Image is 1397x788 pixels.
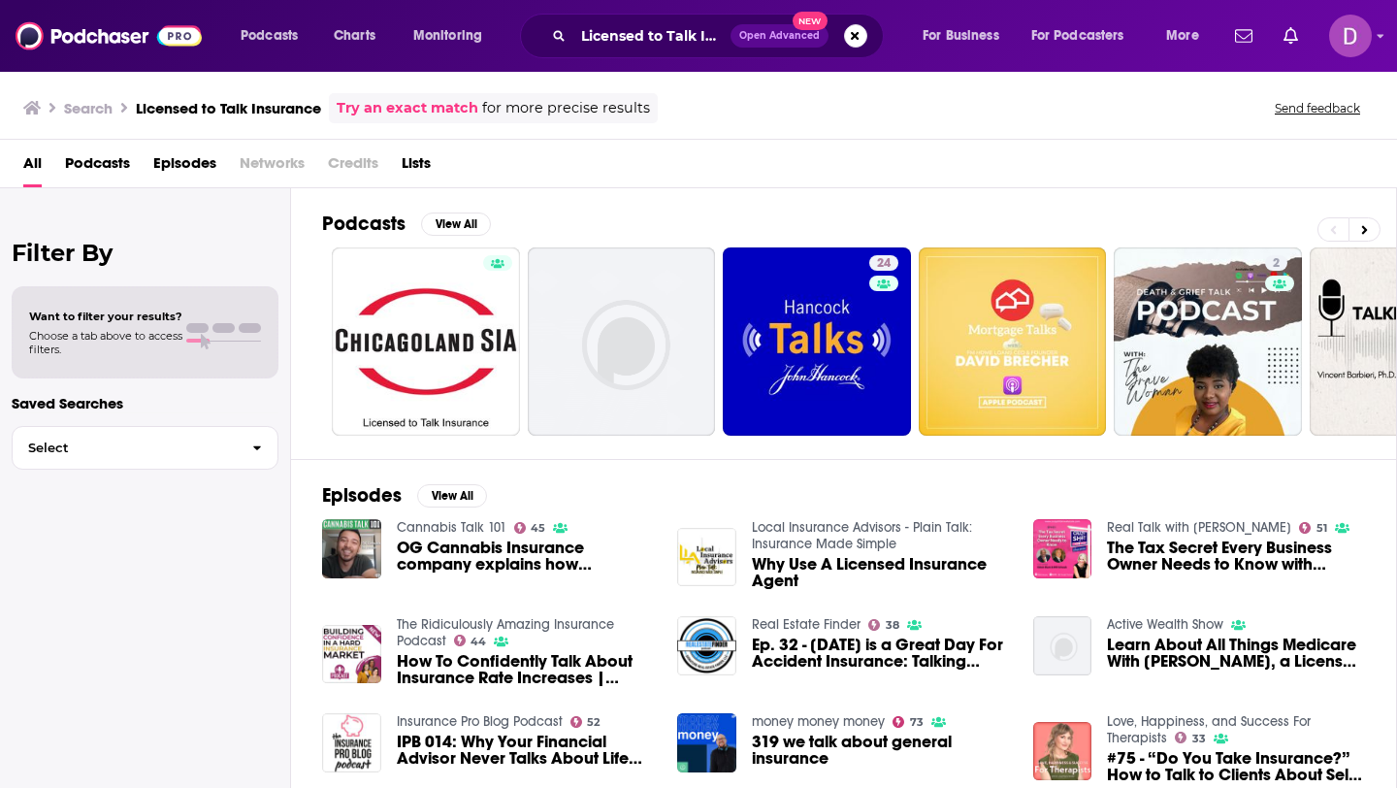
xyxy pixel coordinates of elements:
[1269,100,1366,116] button: Send feedback
[1329,15,1372,57] button: Show profile menu
[909,20,1023,51] button: open menu
[1019,20,1153,51] button: open menu
[334,22,375,49] span: Charts
[752,713,885,730] a: money money money
[752,734,1010,767] a: 319 we talk about general insurance
[421,213,491,236] button: View All
[1273,254,1280,274] span: 2
[12,426,278,470] button: Select
[514,522,546,534] a: 45
[723,247,911,436] a: 24
[893,716,924,728] a: 73
[64,99,113,117] h3: Search
[1033,722,1092,781] img: #75 - “Do You Take Insurance?” How to Talk to Clients About Self Pay Therapy
[1107,750,1365,783] span: #75 - “Do You Take Insurance?” How to Talk to Clients About Self Pay Therapy
[731,24,828,48] button: Open AdvancedNew
[1329,15,1372,57] img: User Profile
[1265,255,1287,271] a: 2
[752,556,1010,589] a: Why Use A Licensed Insurance Agent
[417,484,487,508] button: View All
[1153,20,1223,51] button: open menu
[910,718,924,727] span: 73
[1107,637,1365,670] span: Learn About All Things Medicare With [PERSON_NAME], a Licensed Life & Health Insurance Agent!
[677,713,736,772] img: 319 we talk about general insurance
[1107,519,1291,536] a: Real Talk with Leigh Brown
[241,22,298,49] span: Podcasts
[1276,19,1306,52] a: Show notifications dropdown
[1192,735,1206,743] span: 33
[1107,713,1311,746] a: Love, Happiness, and Success For Therapists
[397,653,655,686] a: How To Confidently Talk About Insurance Rate Increases | Insurance Hard Market
[23,148,42,187] a: All
[1107,637,1365,670] a: Learn About All Things Medicare With Chase McKissick, a Licensed Life & Health Insurance Agent!
[587,718,600,727] span: 52
[471,638,486,646] span: 44
[337,97,478,119] a: Try an exact match
[402,148,431,187] a: Lists
[328,148,378,187] span: Credits
[1107,540,1365,573] span: The Tax Secret Every Business Owner Needs to Know with Entrepreneur/Life Insurance Agent [PERSON_...
[16,17,202,54] img: Podchaser - Follow, Share and Rate Podcasts
[570,716,601,728] a: 52
[322,212,491,236] a: PodcastsView All
[1329,15,1372,57] span: Logged in as donovan
[397,519,506,536] a: Cannabis Talk 101
[1107,540,1365,573] a: The Tax Secret Every Business Owner Needs to Know with Entrepreneur/Life Insurance Agent Edwin El...
[454,635,487,646] a: 44
[677,616,736,675] img: Ep. 32 - Today is a Great Day For Accident Insurance: Talking Insurance With Cara Dee
[1114,247,1302,436] a: 2
[1033,616,1092,675] a: Learn About All Things Medicare With Chase McKissick, a Licensed Life & Health Insurance Agent!
[322,483,402,508] h2: Episodes
[538,14,902,58] div: Search podcasts, credits, & more...
[1033,519,1092,578] img: The Tax Secret Every Business Owner Needs to Know with Entrepreneur/Life Insurance Agent Edwin El...
[153,148,216,187] a: Episodes
[752,637,1010,670] a: Ep. 32 - Today is a Great Day For Accident Insurance: Talking Insurance With Cara Dee
[322,625,381,684] img: How To Confidently Talk About Insurance Rate Increases | Insurance Hard Market
[322,519,381,578] img: OG Cannabis Insurance company explains how mainstream insurance can cover licensed cannabis compa...
[65,148,130,187] a: Podcasts
[1316,524,1327,533] span: 51
[1175,732,1206,743] a: 33
[573,20,731,51] input: Search podcasts, credits, & more...
[923,22,999,49] span: For Business
[886,621,899,630] span: 38
[677,528,736,587] img: Why Use A Licensed Insurance Agent
[321,20,387,51] a: Charts
[531,524,545,533] span: 45
[397,713,563,730] a: Insurance Pro Blog Podcast
[869,255,898,271] a: 24
[752,637,1010,670] span: Ep. 32 - [DATE] is a Great Day For Accident Insurance: Talking Insurance With [PERSON_NAME]
[793,12,828,30] span: New
[739,31,820,41] span: Open Advanced
[29,310,182,323] span: Want to filter your results?
[322,212,406,236] h2: Podcasts
[397,540,655,573] a: OG Cannabis Insurance company explains how mainstream insurance can cover licensed cannabis compa...
[413,22,482,49] span: Monitoring
[1227,19,1260,52] a: Show notifications dropdown
[227,20,323,51] button: open menu
[322,713,381,772] a: IPB 014: Why Your Financial Advisor Never Talks About Life Insurance
[400,20,507,51] button: open menu
[12,394,278,412] p: Saved Searches
[1299,522,1327,534] a: 51
[877,254,891,274] span: 24
[322,483,487,508] a: EpisodesView All
[482,97,650,119] span: for more precise results
[397,734,655,767] a: IPB 014: Why Your Financial Advisor Never Talks About Life Insurance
